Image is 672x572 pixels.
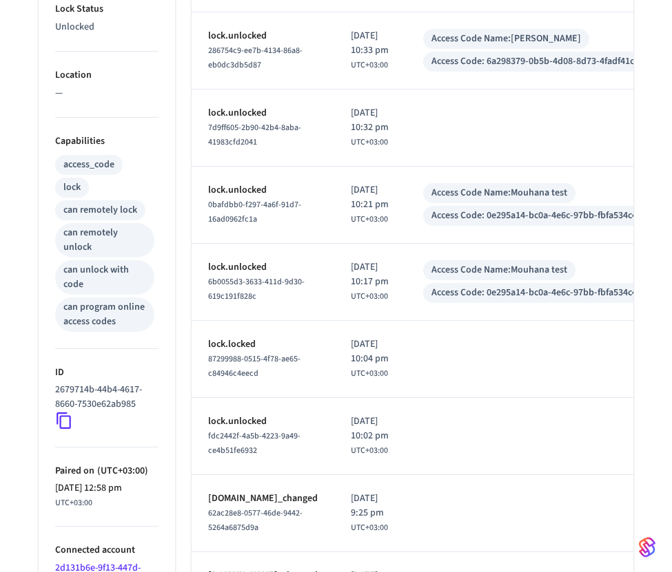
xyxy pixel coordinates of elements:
p: lock.locked [208,337,318,352]
span: 286754c9-ee7b-4134-86a8-eb0dc3db5d87 [208,45,303,71]
span: 0bafdbb0-f297-4a6f-91d7-16ad0962fc1a [208,199,301,225]
p: Unlocked [55,20,159,34]
p: Capabilities [55,134,159,149]
span: [DATE] 10:33 pm [351,29,390,58]
div: lock [63,180,81,195]
p: lock.unlocked [208,106,318,120]
span: [DATE] 10:04 pm [351,337,390,366]
span: [DATE] 9:25 pm [351,491,390,520]
div: Access Code Name: Mouhana test [431,186,567,200]
span: [DATE] 10:17 pm [351,260,390,289]
div: Asia/Riyadh [351,260,390,303]
p: Connected account [55,543,159,558]
span: fdc2442f-4a5b-4223-9a49-ce4b51fe6932 [208,430,301,456]
p: Paired on [55,464,159,478]
span: UTC+03:00 [351,368,388,380]
span: 87299988-0515-4f78-ae65-c84946c4eecd [208,353,301,379]
span: [DATE] 10:02 pm [351,414,390,443]
span: UTC+03:00 [351,59,388,72]
div: access_code [63,158,114,172]
p: — [55,86,159,100]
div: Access Code: 0e295a14-bc0a-4e6c-97bb-fbfa534c44ee [431,286,651,300]
span: UTC+03:00 [351,136,388,149]
div: Asia/Riyadh [351,183,390,226]
div: can remotely unlock [63,226,146,255]
p: ID [55,366,159,380]
span: UTC+03:00 [351,522,388,534]
span: ( UTC+03:00 ) [94,464,148,478]
p: 2679714b-44b4-4617-8660-7530e62ab985 [55,383,153,412]
span: [DATE] 10:32 pm [351,106,390,135]
p: lock.unlocked [208,260,318,275]
div: Asia/Riyadh [351,414,390,457]
div: Asia/Riyadh [351,491,390,534]
div: Access Code Name: Mouhana test [431,263,567,277]
p: lock.unlocked [208,414,318,429]
div: Asia/Riyadh [55,481,122,509]
span: 62ac28e8-0577-46de-9442-5264a6875d9a [208,507,303,533]
span: 7d9ff605-2b90-42b4-8aba-41983cfd2041 [208,122,301,148]
p: lock.unlocked [208,183,318,198]
span: UTC+03:00 [55,497,92,509]
span: [DATE] 10:21 pm [351,183,390,212]
div: Asia/Riyadh [351,29,390,72]
p: [DOMAIN_NAME]_changed [208,491,318,506]
div: can remotely lock [63,203,137,218]
img: SeamLogoGradient.69752ec5.svg [639,536,655,558]
p: Location [55,68,159,83]
span: UTC+03:00 [351,445,388,457]
div: Asia/Riyadh [351,337,390,380]
p: lock.unlocked [208,29,318,43]
div: can program online access codes [63,300,146,329]
span: UTC+03:00 [351,290,388,303]
span: 6b0055d3-3633-411d-9d30-619c191f828c [208,276,305,302]
span: [DATE] 12:58 pm [55,481,122,496]
div: Access Code Name: [PERSON_NAME] [431,32,581,46]
div: Asia/Riyadh [351,106,390,149]
div: Access Code: 6a298379-0b5b-4d08-8d73-4fadf41c8b71 [431,54,654,69]
div: can unlock with code [63,263,146,292]
div: Access Code: 0e295a14-bc0a-4e6c-97bb-fbfa534c44ee [431,209,651,223]
p: Lock Status [55,2,159,17]
span: UTC+03:00 [351,213,388,226]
